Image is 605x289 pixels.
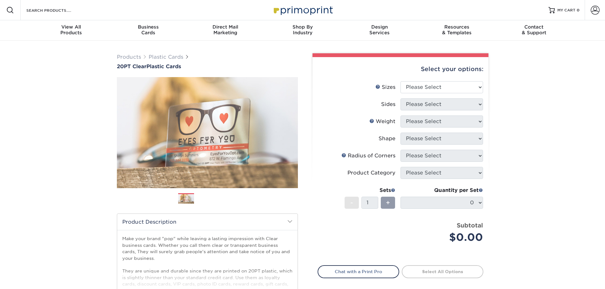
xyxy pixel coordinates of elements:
img: 20PT Clear 01 [117,70,298,195]
div: & Templates [418,24,495,36]
div: Services [341,24,418,36]
span: Design [341,24,418,30]
div: Quantity per Set [400,187,483,194]
a: Plastic Cards [149,54,183,60]
img: Plastic Cards 02 [199,191,215,207]
div: Shape [379,135,395,142]
a: Resources& Templates [418,20,495,41]
div: $0.00 [405,230,483,245]
div: Sizes [375,83,395,91]
input: SEARCH PRODUCTS..... [26,6,88,14]
span: - [350,198,353,207]
div: Cards [110,24,187,36]
span: Resources [418,24,495,30]
span: Business [110,24,187,30]
span: MY CART [557,8,575,13]
div: & Support [495,24,573,36]
img: Primoprint [271,3,334,17]
a: View AllProducts [33,20,110,41]
span: 20PT Clear [117,63,146,69]
div: Sets [345,187,395,194]
span: Direct Mail [187,24,264,30]
div: Products [33,24,110,36]
span: View All [33,24,110,30]
span: + [386,198,390,207]
div: Marketing [187,24,264,36]
a: DesignServices [341,20,418,41]
div: Product Category [347,169,395,177]
a: Contact& Support [495,20,573,41]
div: Sides [381,101,395,108]
a: Select All Options [402,265,483,278]
div: Industry [264,24,341,36]
div: Radius of Corners [341,152,395,160]
img: Plastic Cards 03 [221,191,237,207]
div: Select your options: [318,57,483,81]
a: Products [117,54,141,60]
a: Shop ByIndustry [264,20,341,41]
span: Contact [495,24,573,30]
a: Direct MailMarketing [187,20,264,41]
span: 0 [577,8,580,12]
a: 20PT ClearPlastic Cards [117,63,298,69]
a: Chat with a Print Pro [318,265,399,278]
strong: Subtotal [457,222,483,229]
div: Weight [369,118,395,125]
h1: Plastic Cards [117,63,298,69]
h2: Product Description [117,214,298,230]
span: Shop By [264,24,341,30]
img: Plastic Cards 01 [178,194,194,205]
a: BusinessCards [110,20,187,41]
